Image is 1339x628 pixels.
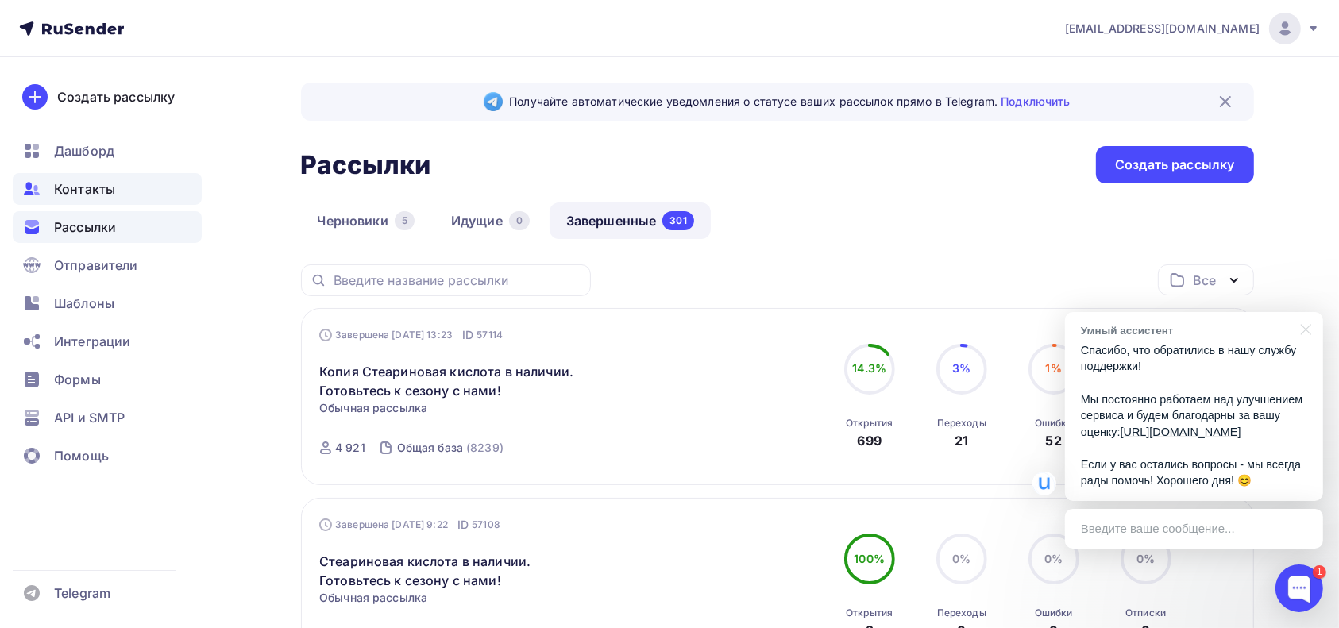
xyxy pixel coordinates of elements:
span: 57108 [472,517,500,533]
div: Переходы [937,417,986,430]
a: [EMAIL_ADDRESS][DOMAIN_NAME] [1065,13,1320,44]
div: Все [1193,271,1215,290]
span: ID [462,327,473,343]
div: Создать рассылку [57,87,175,106]
div: 5 [395,211,415,230]
span: 0% [952,552,970,565]
div: Открытия [846,607,893,619]
span: 3% [952,361,970,375]
p: Спасибо, что обратились в нашу службу поддержки! Мы постоянно работаем над улучшением сервиса и б... [1081,342,1307,489]
h2: Рассылки [301,149,431,181]
a: Стеариновая кислота в наличии. Готовьтесь к сезону с нами! [319,552,592,590]
div: 52 [1046,431,1062,450]
a: Завершенные301 [550,202,711,239]
span: 14.3% [852,361,886,375]
span: ID [457,517,469,533]
input: Введите название рассылки [334,272,581,289]
div: 699 [858,431,882,450]
a: Общая база (8239) [396,435,505,460]
span: Помощь [54,446,109,465]
a: Формы [13,364,202,395]
div: Завершена [DATE] 9:22 [319,517,500,533]
span: Формы [54,370,101,389]
span: Получайте автоматические уведомления о статусе ваших рассылок прямо в Telegram. [509,94,1070,110]
span: API и SMTP [54,408,125,427]
a: Рассылки [13,211,202,243]
div: Введите ваше сообщение... [1065,509,1323,549]
div: Открытия [846,417,893,430]
a: [URL][DOMAIN_NAME] [1121,426,1241,438]
span: 57114 [477,327,503,343]
div: Завершена [DATE] 13:23 [319,327,503,343]
div: (8239) [466,440,504,456]
a: Контакты [13,173,202,205]
span: 0% [1044,552,1063,565]
div: Общая база [397,440,463,456]
span: Telegram [54,584,110,603]
a: Дашборд [13,135,202,167]
div: Ошибки [1035,417,1073,430]
div: Переходы [937,607,986,619]
span: Интеграции [54,332,130,351]
a: Отправители [13,249,202,281]
span: Обычная рассылка [319,400,427,416]
div: Отписки [1125,607,1166,619]
div: Ошибки [1035,607,1073,619]
span: Дашборд [54,141,114,160]
div: Умный ассистент [1081,323,1291,338]
div: 0 [509,211,530,230]
a: Шаблоны [13,287,202,319]
span: Шаблоны [54,294,114,313]
div: Создать рассылку [1115,156,1234,174]
img: Умный ассистент [1032,472,1056,495]
div: 301 [662,211,693,230]
img: Telegram [484,92,503,111]
a: Подключить [1001,94,1070,108]
button: Все [1158,264,1254,295]
span: 1% [1046,361,1062,375]
span: 100% [854,552,885,565]
span: Обычная рассылка [319,590,427,606]
div: 21 [955,431,968,450]
span: [EMAIL_ADDRESS][DOMAIN_NAME] [1065,21,1260,37]
div: 4 921 [335,440,365,456]
div: 1 [1313,565,1326,579]
a: Черновики5 [301,202,431,239]
a: Копия Стеариновая кислота в наличии. Готовьтесь к сезону с нами! [319,362,592,400]
span: Рассылки [54,218,116,237]
span: 0% [1136,552,1155,565]
span: Отправители [54,256,138,275]
span: Контакты [54,179,115,198]
a: Идущие0 [434,202,546,239]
